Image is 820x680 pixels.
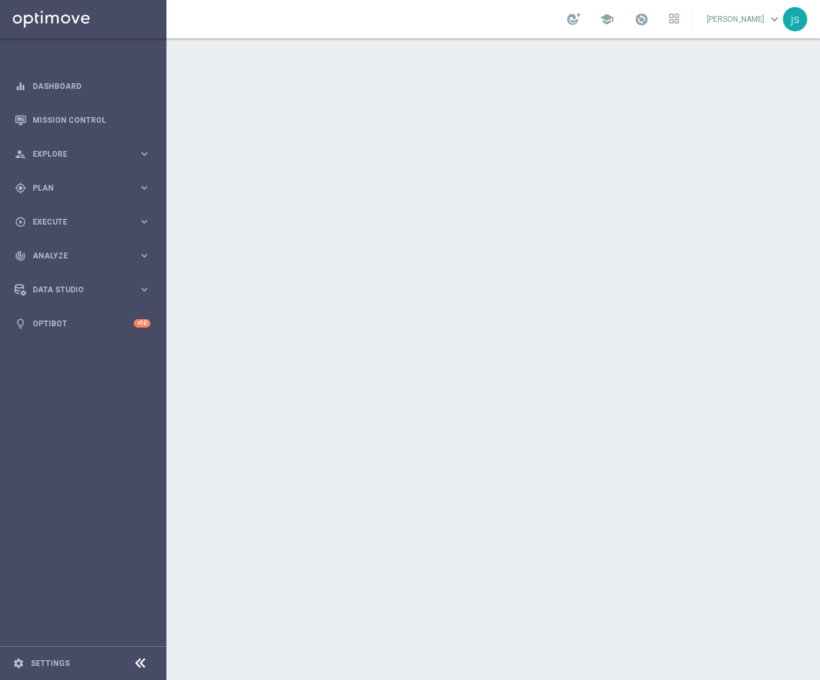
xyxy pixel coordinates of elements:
[134,319,150,328] div: +10
[14,319,151,329] button: lightbulb Optibot +10
[15,216,138,228] div: Execute
[14,251,151,261] button: track_changes Analyze keyboard_arrow_right
[14,115,151,125] button: Mission Control
[33,306,134,340] a: Optibot
[15,216,26,228] i: play_circle_outline
[783,7,807,31] div: js
[138,182,150,194] i: keyboard_arrow_right
[31,660,70,667] a: Settings
[600,12,614,26] span: school
[14,149,151,159] button: person_search Explore keyboard_arrow_right
[768,12,782,26] span: keyboard_arrow_down
[138,148,150,160] i: keyboard_arrow_right
[138,216,150,228] i: keyboard_arrow_right
[15,284,138,296] div: Data Studio
[15,103,150,137] div: Mission Control
[15,318,26,329] i: lightbulb
[13,658,24,669] i: settings
[705,10,783,29] a: [PERSON_NAME]keyboard_arrow_down
[15,182,26,194] i: gps_fixed
[33,218,138,226] span: Execute
[15,306,150,340] div: Optibot
[15,250,138,262] div: Analyze
[138,249,150,262] i: keyboard_arrow_right
[33,69,150,103] a: Dashboard
[14,183,151,193] button: gps_fixed Plan keyboard_arrow_right
[33,286,138,294] span: Data Studio
[14,285,151,295] button: Data Studio keyboard_arrow_right
[15,81,26,92] i: equalizer
[15,148,26,160] i: person_search
[33,252,138,260] span: Analyze
[15,148,138,160] div: Explore
[15,69,150,103] div: Dashboard
[15,250,26,262] i: track_changes
[14,217,151,227] button: play_circle_outline Execute keyboard_arrow_right
[33,103,150,137] a: Mission Control
[33,184,138,192] span: Plan
[14,81,151,91] button: equalizer Dashboard
[15,182,138,194] div: Plan
[33,150,138,158] span: Explore
[138,283,150,296] i: keyboard_arrow_right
